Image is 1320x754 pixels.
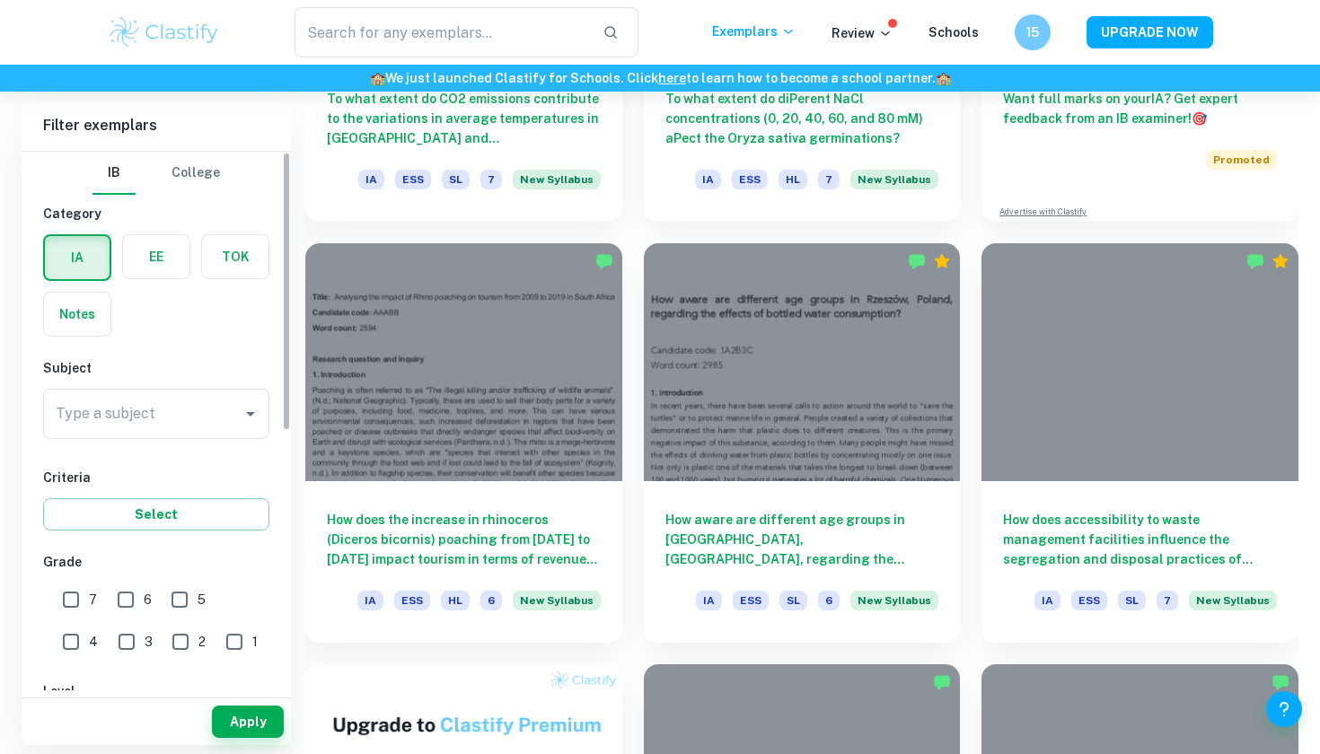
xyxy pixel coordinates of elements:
[395,170,431,189] span: ESS
[850,170,938,200] div: Starting from the May 2026 session, the ESS IA requirements have changed. We created this exempla...
[1071,591,1107,610] span: ESS
[513,170,601,200] div: Starting from the May 2026 session, the ESS IA requirements have changed. We created this exempla...
[1034,591,1060,610] span: IA
[22,101,291,151] h6: Filter exemplars
[1206,150,1277,170] span: Promoted
[357,591,383,610] span: IA
[779,591,807,610] span: SL
[732,170,768,189] span: ESS
[43,681,269,701] h6: Level
[92,152,220,195] div: Filter type choice
[1189,591,1277,621] div: Starting from the May 2026 session, the ESS IA requirements have changed. We created this exempla...
[480,170,502,189] span: 7
[936,71,951,85] span: 🏫
[295,7,588,57] input: Search for any exemplars...
[172,152,220,195] button: College
[665,89,939,148] h6: To what extent do diPerent NaCl concentrations (0, 20, 40, 60, and 80 mM) aPect the Oryza sativa ...
[442,170,470,189] span: SL
[513,170,601,189] span: New Syllabus
[212,706,284,738] button: Apply
[818,591,840,610] span: 6
[107,14,221,50] img: Clastify logo
[43,498,269,530] button: Select
[981,243,1298,642] a: How does accessibility to waste management facilities influence the segregation and disposal prac...
[695,170,721,189] span: IA
[1272,252,1289,270] div: Premium
[658,71,686,85] a: here
[1003,89,1277,128] h6: Want full marks on your IA ? Get expert feedback from an IB examiner!
[1118,591,1146,610] span: SL
[1087,16,1213,48] button: UPGRADE NOW
[933,673,951,691] img: Marked
[480,591,502,610] span: 6
[595,252,613,270] img: Marked
[1023,22,1043,42] h6: 15
[1266,691,1302,727] button: Help and Feedback
[202,235,268,278] button: TOK
[123,235,189,278] button: EE
[43,204,269,224] h6: Category
[818,170,840,189] span: 7
[238,401,263,426] button: Open
[779,170,807,189] span: HL
[733,591,769,610] span: ESS
[644,243,961,642] a: How aware are different age groups in [GEOGRAPHIC_DATA], [GEOGRAPHIC_DATA], regarding the effects...
[4,68,1316,88] h6: We just launched Clastify for Schools. Click to learn how to become a school partner.
[1157,591,1178,610] span: 7
[252,632,258,652] span: 1
[92,152,136,195] button: IB
[327,510,601,569] h6: How does the increase in rhinoceros (Diceros bicornis) poaching from [DATE] to [DATE] impact tour...
[45,236,110,279] button: IA
[850,591,938,610] span: New Syllabus
[1192,111,1207,126] span: 🎯
[370,71,385,85] span: 🏫
[665,510,939,569] h6: How aware are different age groups in [GEOGRAPHIC_DATA], [GEOGRAPHIC_DATA], regarding the effects...
[441,591,470,610] span: HL
[832,23,893,43] p: Review
[999,206,1087,218] a: Advertise with Clastify
[1189,591,1277,610] span: New Syllabus
[358,170,384,189] span: IA
[513,591,601,621] div: Starting from the May 2026 session, the ESS IA requirements have changed. We created this exempla...
[928,25,979,39] a: Schools
[145,632,153,652] span: 3
[933,252,951,270] div: Premium
[43,552,269,572] h6: Grade
[1003,510,1277,569] h6: How does accessibility to waste management facilities influence the segregation and disposal prac...
[712,22,796,41] p: Exemplars
[89,632,98,652] span: 4
[850,170,938,189] span: New Syllabus
[89,590,97,609] span: 7
[908,252,926,270] img: Marked
[1015,14,1051,50] button: 15
[850,591,938,621] div: Starting from the May 2026 session, the ESS IA requirements have changed. We created this exempla...
[1272,673,1289,691] img: Marked
[43,358,269,378] h6: Subject
[198,590,206,609] span: 5
[696,591,722,610] span: IA
[144,590,152,609] span: 6
[327,89,601,148] h6: To what extent do CO2 emissions contribute to the variations in average temperatures in [GEOGRAPH...
[44,293,110,336] button: Notes
[198,632,206,652] span: 2
[513,591,601,610] span: New Syllabus
[43,468,269,487] h6: Criteria
[305,243,622,642] a: How does the increase in rhinoceros (Diceros bicornis) poaching from [DATE] to [DATE] impact tour...
[394,591,430,610] span: ESS
[1246,252,1264,270] img: Marked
